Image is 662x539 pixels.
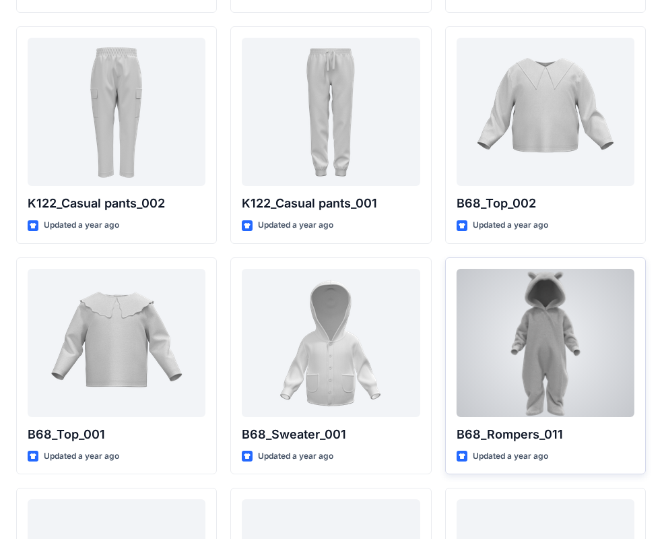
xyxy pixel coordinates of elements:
a: K122_Casual pants_001 [242,38,420,186]
p: B68_Top_001 [28,425,205,444]
p: Updated a year ago [258,449,333,464]
a: K122_Casual pants_002 [28,38,205,186]
p: K122_Casual pants_001 [242,194,420,213]
p: Updated a year ago [473,449,548,464]
a: B68_Top_001 [28,269,205,417]
p: B68_Sweater_001 [242,425,420,444]
p: B68_Top_002 [457,194,634,213]
p: Updated a year ago [44,218,119,232]
p: Updated a year ago [258,218,333,232]
a: B68_Top_002 [457,38,634,186]
p: B68_Rompers_011 [457,425,634,444]
p: Updated a year ago [44,449,119,464]
a: B68_Rompers_011 [457,269,634,417]
p: Updated a year ago [473,218,548,232]
a: B68_Sweater_001 [242,269,420,417]
p: K122_Casual pants_002 [28,194,205,213]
